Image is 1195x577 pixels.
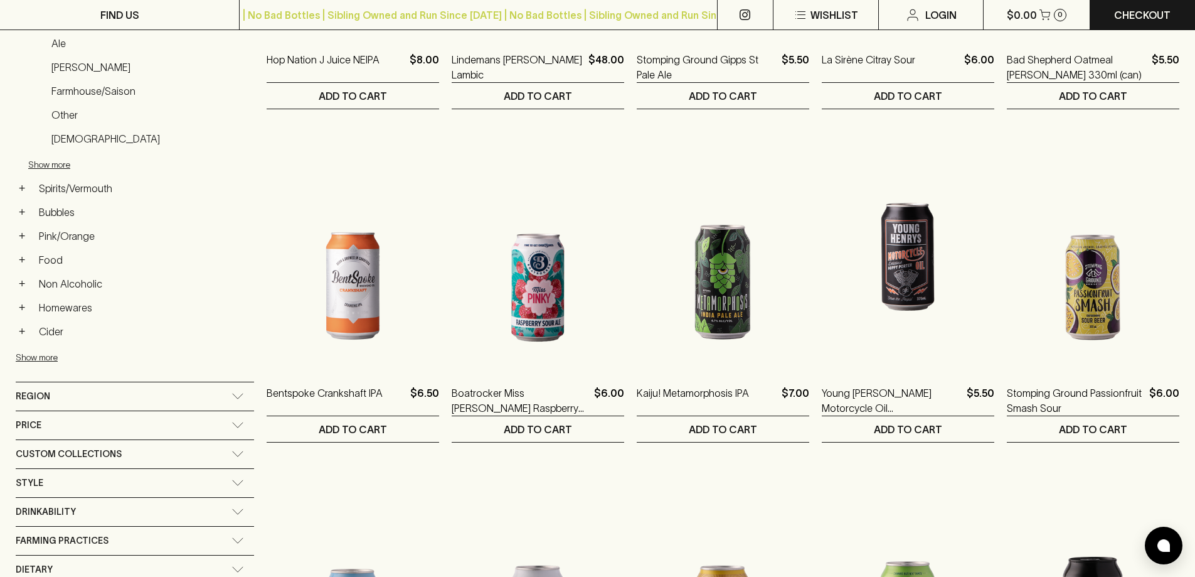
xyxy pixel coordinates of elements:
a: Farmhouse/Saison [46,80,254,102]
div: Region [16,382,254,411]
div: Custom Collections [16,440,254,468]
p: FIND US [100,8,139,23]
span: Farming Practices [16,533,109,549]
button: ADD TO CART [267,416,439,442]
a: Pink/Orange [33,225,254,247]
span: Price [16,418,41,433]
p: ADD TO CART [1059,422,1127,437]
a: La Sirène Citray Sour [822,52,915,82]
img: Bentspoke Crankshaft IPA [267,147,439,367]
p: Wishlist [810,8,858,23]
a: Spirits/Vermouth [33,178,254,199]
img: Young Henrys Motorcycle Oil Hoppy Porter [822,147,994,367]
p: ADD TO CART [874,89,942,104]
a: Stomping Ground Gipps St Pale Ale [637,52,777,82]
img: Kaiju! Metamorphosis IPA [637,147,809,367]
img: Stomping Ground Passionfruit Smash Sour [1007,147,1179,367]
button: + [16,301,28,314]
a: Cider [33,321,254,342]
a: [PERSON_NAME] [46,57,254,78]
a: Bad Shepherd Oatmeal [PERSON_NAME] 330ml (can) [1007,52,1147,82]
p: ADD TO CART [319,89,387,104]
img: bubble-icon [1157,539,1170,552]
button: + [16,230,28,242]
button: + [16,206,28,218]
span: Region [16,389,50,404]
button: Show more [28,152,193,178]
p: $5.50 [1152,52,1179,82]
a: Kaiju! Metamorphosis IPA [637,386,749,416]
button: + [16,254,28,266]
a: [DEMOGRAPHIC_DATA] [46,128,254,149]
button: ADD TO CART [452,416,624,442]
span: Custom Collections [16,446,122,462]
button: ADD TO CART [637,416,809,442]
a: Other [46,104,254,126]
a: Stomping Ground Passionfruit Smash Sour [1007,386,1144,416]
p: ADD TO CART [504,422,572,437]
button: ADD TO CART [267,83,439,109]
p: ADD TO CART [874,422,942,437]
p: $6.50 [410,386,439,416]
p: $6.00 [964,52,994,82]
a: Food [33,249,254,271]
a: Non Alcoholic [33,273,254,294]
p: ADD TO CART [1059,89,1127,104]
p: 0 [1058,11,1063,18]
span: Style [16,475,43,491]
img: Boatrocker Miss Pinky Raspberry Berliner Weisse [452,147,624,367]
p: $0.00 [1007,8,1037,23]
button: Show more [16,345,180,370]
a: Lindemans [PERSON_NAME] Lambic [452,52,583,82]
p: ADD TO CART [319,422,387,437]
a: Bubbles [33,202,254,223]
a: Ale [46,33,254,54]
p: $48.00 [588,52,624,82]
button: ADD TO CART [637,83,809,109]
p: ADD TO CART [689,422,757,437]
a: Boatrocker Miss [PERSON_NAME] Raspberry Berliner Weisse [452,386,589,416]
span: Drinkability [16,504,76,520]
button: + [16,182,28,195]
button: ADD TO CART [822,83,994,109]
p: $8.00 [410,52,439,82]
button: + [16,325,28,338]
p: $5.50 [782,52,809,82]
div: Drinkability [16,498,254,526]
button: ADD TO CART [452,83,624,109]
p: ADD TO CART [689,89,757,104]
a: Hop Nation J Juice NEIPA [267,52,380,82]
p: $5.50 [967,386,994,416]
button: + [16,278,28,290]
p: ADD TO CART [504,89,572,104]
p: $6.00 [1149,386,1179,416]
p: $6.00 [594,386,624,416]
p: Checkout [1114,8,1171,23]
div: Style [16,469,254,497]
button: ADD TO CART [1007,83,1179,109]
p: $7.00 [782,386,809,416]
div: Farming Practices [16,527,254,555]
a: Young [PERSON_NAME] Motorcycle Oil [PERSON_NAME] [822,386,962,416]
p: Login [925,8,957,23]
div: Price [16,411,254,439]
button: ADD TO CART [822,416,994,442]
a: Homewares [33,297,254,318]
button: ADD TO CART [1007,416,1179,442]
a: Bentspoke Crankshaft IPA [267,386,383,416]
